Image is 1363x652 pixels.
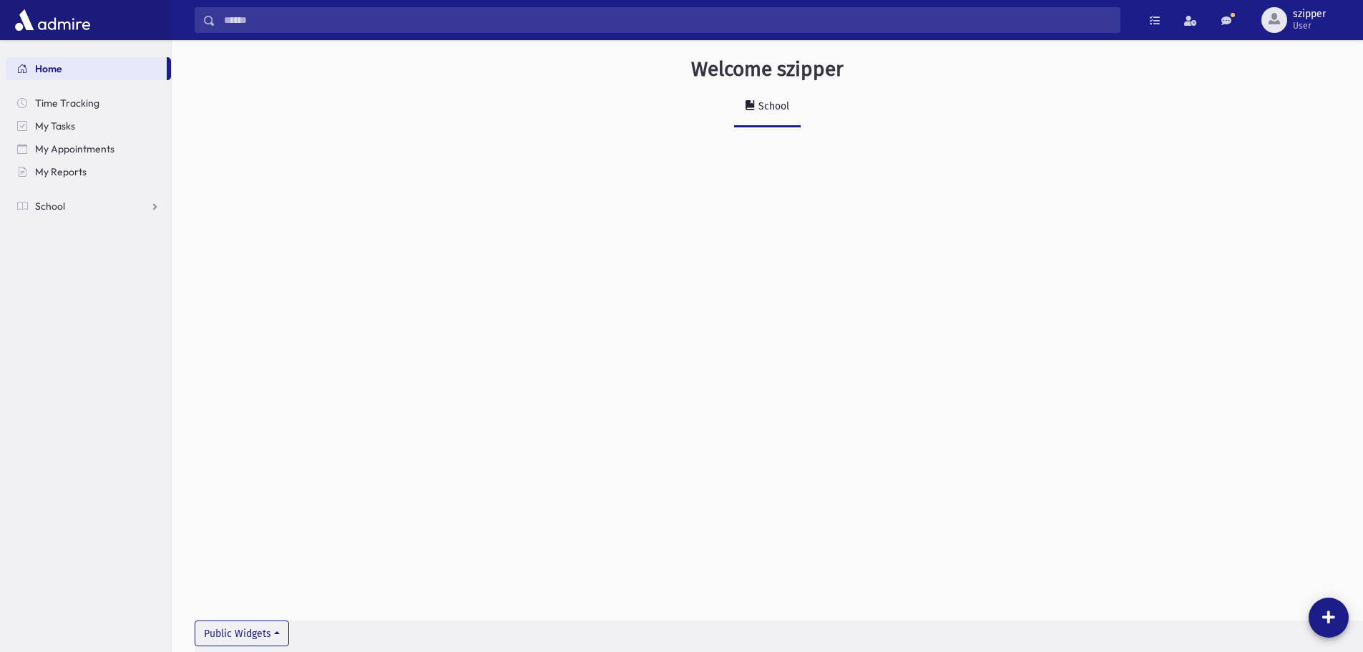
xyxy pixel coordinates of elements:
div: School [756,100,789,112]
a: My Tasks [6,115,171,137]
span: Home [35,62,62,75]
a: School [734,87,801,127]
span: Time Tracking [35,97,99,110]
h3: Welcome szipper [691,57,844,82]
a: School [6,195,171,218]
a: My Appointments [6,137,171,160]
span: My Reports [35,165,87,178]
input: Search [215,7,1120,33]
span: My Appointments [35,142,114,155]
a: My Reports [6,160,171,183]
a: Home [6,57,167,80]
span: User [1293,20,1326,31]
span: szipper [1293,9,1326,20]
span: School [35,200,65,213]
a: Time Tracking [6,92,171,115]
button: Public Widgets [195,621,289,646]
img: AdmirePro [11,6,94,34]
span: My Tasks [35,120,75,132]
